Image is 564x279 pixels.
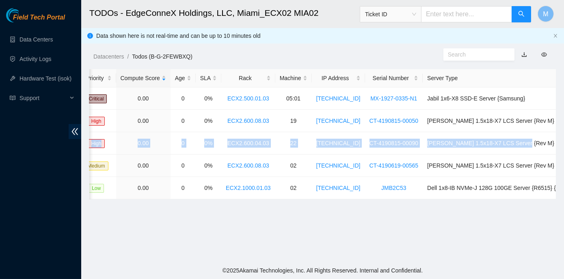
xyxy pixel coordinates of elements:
[196,110,221,132] td: 0%
[13,14,65,22] span: Field Tech Portal
[196,177,221,199] td: 0%
[227,140,269,146] a: ECX2.600.04.03
[88,139,105,148] span: High
[6,15,65,25] a: Akamai TechnologiesField Tech Portal
[81,262,564,279] footer: © 2025 Akamai Technologies, Inc. All Rights Reserved. Internal and Confidential.
[84,161,108,170] span: Medium
[448,50,503,59] input: Search
[370,162,419,169] a: CT-4190619-00565
[541,52,547,57] span: eye
[316,140,361,146] a: [TECHNICAL_ID]
[10,95,15,101] span: read
[227,95,269,102] a: ECX2.500.01.03
[116,132,171,155] td: 0.00
[116,177,171,199] td: 0.00
[116,155,171,177] td: 0.00
[553,33,558,39] button: close
[365,8,416,20] span: Ticket ID
[275,110,312,132] td: 19
[275,132,312,155] td: 22
[381,185,406,191] a: JMB2C53
[196,132,221,155] td: 0%
[69,124,81,139] span: double-left
[171,155,196,177] td: 0
[127,53,129,60] span: /
[316,118,361,124] a: [TECHNICAL_ID]
[227,118,269,124] a: ECX2.600.08.03
[370,95,417,102] a: MX-1927-0335-N1
[6,8,41,22] img: Akamai Technologies
[116,87,171,110] td: 0.00
[421,6,512,22] input: Enter text here...
[171,132,196,155] td: 0
[538,6,554,22] button: M
[19,75,71,82] a: Hardware Test (isok)
[316,185,361,191] a: [TECHNICAL_ID]
[93,53,124,60] a: Datacenters
[518,11,525,18] span: search
[515,48,533,61] button: download
[275,177,312,199] td: 02
[275,155,312,177] td: 02
[370,140,419,146] a: CT-4190815-00090
[86,94,107,103] span: Critical
[275,87,312,110] td: 05:01
[116,110,171,132] td: 0.00
[88,117,105,126] span: High
[19,36,53,43] a: Data Centers
[132,53,192,60] a: Todos (B-G-2FEWBXQ)
[316,95,361,102] a: [TECHNICAL_ID]
[19,56,52,62] a: Activity Logs
[196,87,221,110] td: 0%
[171,87,196,110] td: 0
[226,185,271,191] a: ECX2.1000.01.03
[512,6,531,22] button: search
[171,110,196,132] td: 0
[196,155,221,177] td: 0%
[543,9,548,19] span: M
[171,177,196,199] td: 0
[227,162,269,169] a: ECX2.600.08.03
[89,184,104,193] span: Low
[553,33,558,38] span: close
[316,162,361,169] a: [TECHNICAL_ID]
[19,90,67,106] span: Support
[370,118,419,124] a: CT-4190815-00050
